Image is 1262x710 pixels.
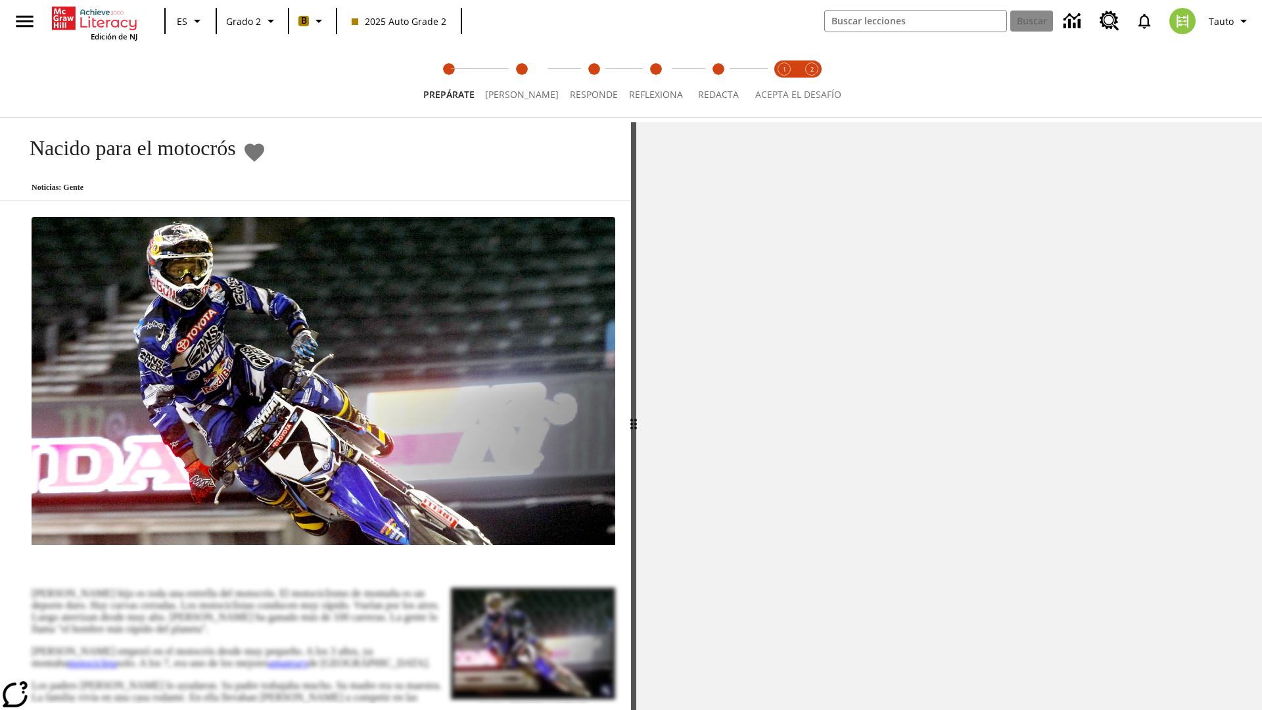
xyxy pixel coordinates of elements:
[177,14,187,28] span: ES
[243,141,266,164] button: Añadir a mis Favoritas - Nacido para el motocrós
[475,45,569,117] button: Lee step 2 of 5
[413,45,485,117] button: Prepárate step 1 of 5
[559,45,629,117] button: Responde step 3 of 5
[755,88,841,101] span: ACEPTA EL DESAFÍO
[1209,14,1234,28] span: Tauto
[1161,4,1204,38] button: Escoja un nuevo avatar
[1204,9,1257,33] button: Perfil/Configuración
[52,4,137,41] div: Portada
[636,122,1262,710] div: activity
[423,88,475,101] span: Prepárate
[16,183,266,193] p: Noticias: Gente
[1127,4,1161,38] a: Notificaciones
[1092,3,1127,39] a: Centro de recursos, Se abrirá en una pestaña nueva.
[619,45,693,117] button: Reflexiona step 4 of 5
[485,88,559,101] span: [PERSON_NAME]
[221,9,284,33] button: Grado: Grado 2, Elige un grado
[1169,8,1196,34] img: avatar image
[226,14,261,28] span: Grado 2
[810,65,814,74] text: 2
[765,45,803,117] button: Acepta el desafío lee step 1 of 2
[32,217,615,546] img: El corredor de motocrós James Stewart vuela por los aires en su motocicleta de montaña
[793,45,831,117] button: Acepta el desafío contesta step 2 of 2
[301,12,307,29] span: B
[631,122,636,710] div: Pulsa la tecla de intro o la barra espaciadora y luego presiona las flechas de derecha e izquierd...
[352,14,446,28] span: 2025 Auto Grade 2
[698,88,739,101] span: Redacta
[570,88,618,101] span: Responde
[16,136,236,160] h1: Nacido para el motocrós
[170,9,212,33] button: Lenguaje: ES, Selecciona un idioma
[5,2,44,41] button: Abrir el menú lateral
[783,65,786,74] text: 1
[683,45,753,117] button: Redacta step 5 of 5
[825,11,1006,32] input: Buscar campo
[293,9,332,33] button: Boost El color de la clase es anaranjado claro. Cambiar el color de la clase.
[629,88,683,101] span: Reflexiona
[1056,3,1092,39] a: Centro de información
[91,32,137,41] span: Edición de NJ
